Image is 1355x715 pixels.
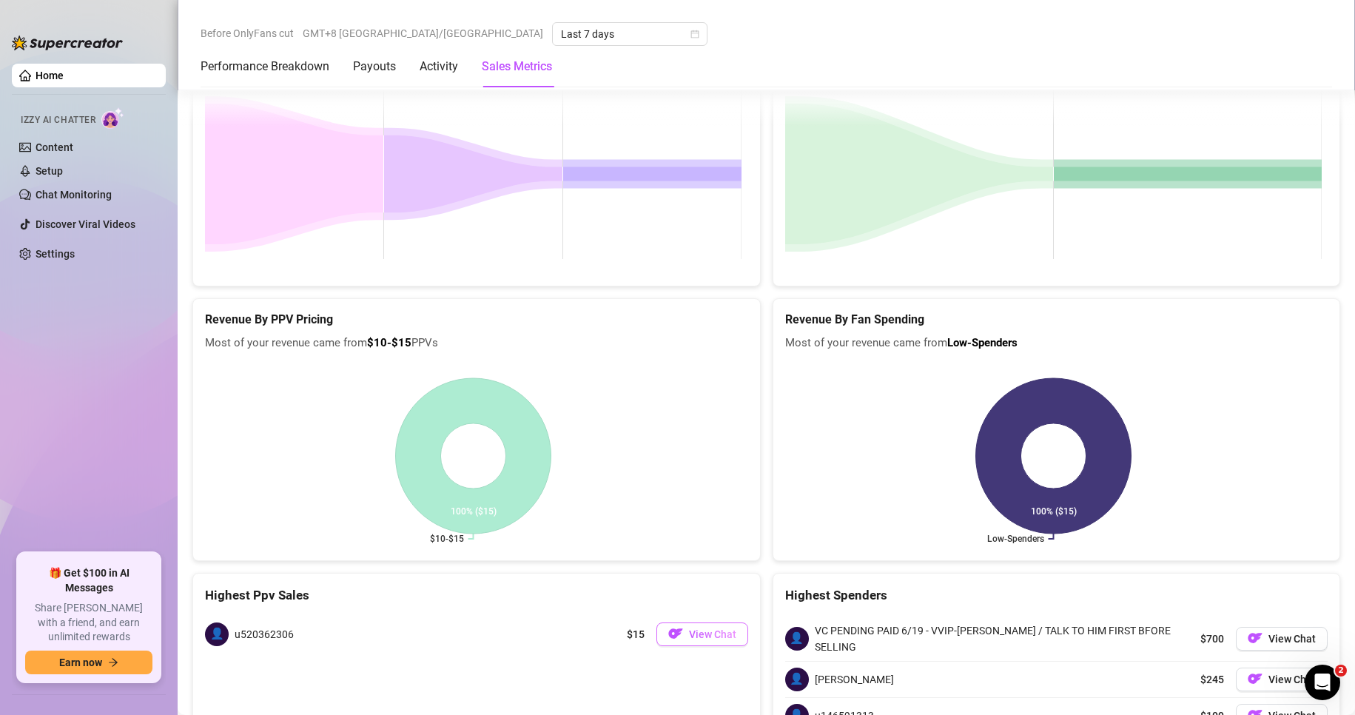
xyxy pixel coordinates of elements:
span: Share [PERSON_NAME] with a friend, and earn unlimited rewards [25,601,152,645]
span: View Chat [1268,633,1316,645]
span: Most of your revenue came from PPVs [205,335,748,352]
div: Activity [420,58,458,75]
b: Low-Spenders [947,336,1018,349]
button: OFView Chat [1236,627,1328,651]
span: Izzy AI Chatter [21,113,95,127]
a: Home [36,70,64,81]
span: 👤 [205,622,229,646]
span: GMT+8 [GEOGRAPHIC_DATA]/[GEOGRAPHIC_DATA] [303,22,543,44]
div: Highest Spenders [785,585,1328,605]
button: Earn nowarrow-right [25,651,152,674]
span: Before OnlyFans cut [201,22,294,44]
span: u520362306 [235,626,294,642]
text: $10-$15 [430,534,464,544]
a: Content [36,141,73,153]
a: Discover Viral Videos [36,218,135,230]
div: Sales Metrics [482,58,552,75]
span: Most of your revenue came from [785,335,1328,352]
div: Payouts [353,58,396,75]
span: $15 [627,626,645,642]
a: Setup [36,165,63,177]
span: 👤 [785,627,809,651]
span: $700 [1200,631,1224,647]
span: arrow-right [108,657,118,668]
a: Chat Monitoring [36,189,112,201]
button: OFView Chat [656,622,748,646]
text: Low-Spenders [986,534,1043,544]
a: Settings [36,248,75,260]
iframe: Intercom live chat [1305,665,1340,700]
h5: Revenue By Fan Spending [785,311,1328,329]
div: Highest Ppv Sales [205,585,748,605]
img: OF [1248,671,1262,686]
span: 🎁 Get $100 in AI Messages [25,566,152,595]
span: View Chat [1268,674,1316,685]
span: VC PENDING PAID 6/19 - VVIP-[PERSON_NAME] / TALK TO HIM FIRST BFORE SELLING [815,622,1195,655]
span: $245 [1200,671,1224,688]
img: OF [1248,631,1262,645]
h5: Revenue By PPV Pricing [205,311,748,329]
img: logo-BBDzfeDw.svg [12,36,123,50]
span: 👤 [785,668,809,691]
span: View Chat [689,628,736,640]
button: OFView Chat [1236,668,1328,691]
img: OF [668,626,683,641]
span: 2 [1335,665,1347,677]
span: calendar [690,30,699,38]
b: $10-$15 [367,336,411,349]
img: AI Chatter [101,107,124,129]
span: Earn now [59,657,102,668]
div: Performance Breakdown [201,58,329,75]
span: Last 7 days [561,23,699,45]
span: [PERSON_NAME] [815,671,894,688]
